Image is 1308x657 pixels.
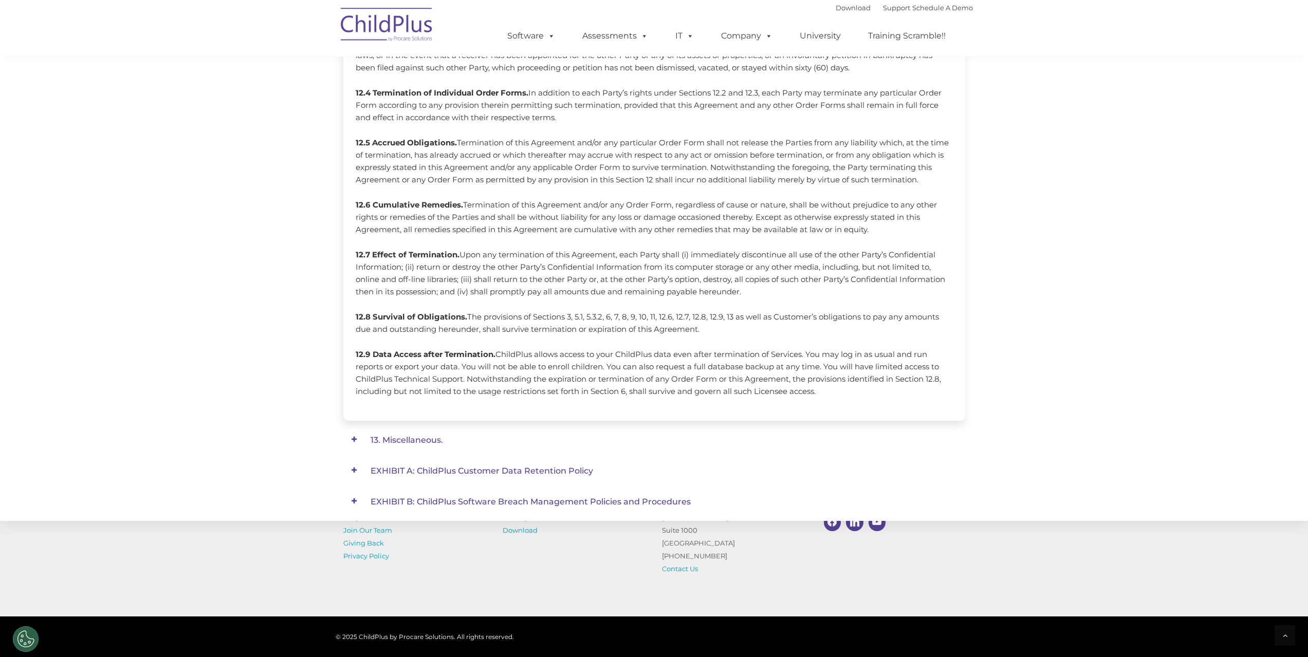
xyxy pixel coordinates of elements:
[356,199,953,236] p: Termination of this Agreement and/or any Order Form, regardless of cause or nature, shall be with...
[356,311,953,335] p: The provisions of Sections 3, 5.1, 5.3.2, 6, 7, 8, 9, 10, 11, 12.6, 12.7, 12.8, 12.9, 13 as well ...
[343,539,384,547] a: Giving Back
[866,511,889,534] a: Youtube
[662,511,806,575] p: [STREET_ADDRESS] Suite 1000 [GEOGRAPHIC_DATA] [PHONE_NUMBER]
[356,348,953,398] p: ChildPlus allows access to your ChildPlus data even after termination of Services. You may log in...
[336,1,438,52] img: ChildPlus by Procare Solutions
[343,552,389,560] a: Privacy Policy
[356,349,495,359] b: 12.9 Data Access after Termination.
[356,200,463,210] b: 12.6 Cumulative Remedies.
[572,26,658,46] a: Assessments
[912,4,973,12] a: Schedule A Demo
[356,137,953,186] p: Termination of this Agreement and/or any particular Order Form shall not release the Parties from...
[821,511,844,534] a: Facebook
[371,497,691,506] span: EXHIBIT B: ChildPlus Software Breach Management Policies and Procedures
[356,138,457,147] b: 12.5 Accrued Obligations.
[336,633,514,641] span: © 2025 ChildPlus by Procare Solutions. All rights reserved.
[662,565,698,573] a: Contact Us
[343,526,392,534] a: Join Our Team
[13,626,39,652] button: Cookies Settings
[356,87,953,124] p: In addition to each Party’s rights under Sections 12.2 and 12.3, each Party may terminate any par...
[836,4,871,12] a: Download
[356,88,528,98] b: 12.4 Termination of Individual Order Forms.
[497,26,565,46] a: Software
[356,249,953,298] p: Upon any termination of this Agreement, each Party shall (i) immediately discontinue all use of t...
[665,26,704,46] a: IT
[371,435,443,445] span: 13. Miscellaneous.
[503,526,538,534] a: Download
[858,26,956,46] a: Training Scramble!!
[789,26,851,46] a: University
[371,466,593,476] span: EXHIBIT A: ChildPlus Customer Data Retention Policy
[356,250,459,259] b: 12.7 Effect of Termination.
[356,312,467,322] b: 12.8 Survival of Obligations.
[843,511,866,534] a: Linkedin
[711,26,783,46] a: Company
[836,4,973,12] font: |
[883,4,910,12] a: Support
